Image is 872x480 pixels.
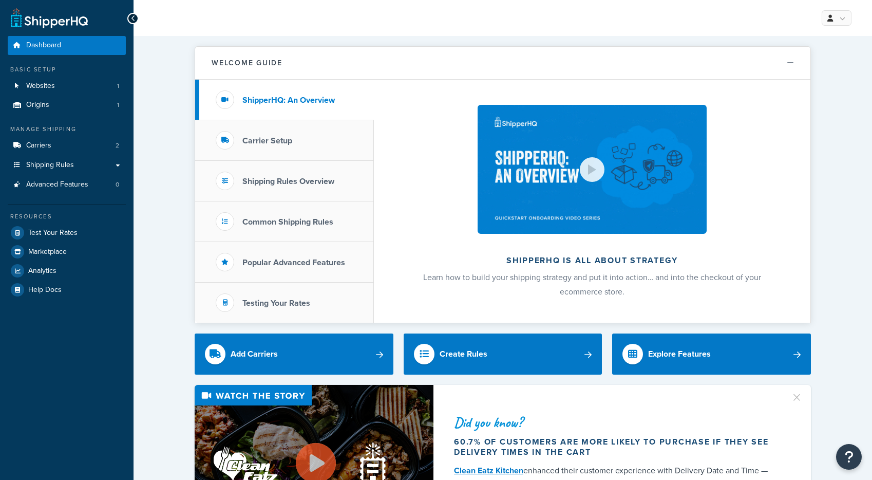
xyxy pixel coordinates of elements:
a: Advanced Features0 [8,175,126,194]
span: Carriers [26,141,51,150]
span: Learn how to build your shipping strategy and put it into action… and into the checkout of your e... [423,271,761,298]
h2: Welcome Guide [212,59,282,67]
div: Manage Shipping [8,125,126,134]
a: Marketplace [8,243,126,261]
h3: Shipping Rules Overview [242,177,334,186]
a: Analytics [8,262,126,280]
div: Create Rules [440,347,487,361]
span: 1 [117,82,119,90]
a: Explore Features [612,334,811,375]
div: Basic Setup [8,65,126,74]
span: 2 [116,141,119,150]
a: Add Carriers [195,334,393,375]
span: Shipping Rules [26,161,74,170]
h3: Common Shipping Rules [242,217,333,227]
a: Create Rules [404,334,602,375]
span: Marketplace [28,248,67,256]
span: Websites [26,82,55,90]
h3: Testing Your Rates [242,299,310,308]
span: Advanced Features [26,180,88,189]
h3: Popular Advanced Features [242,258,345,267]
button: Welcome Guide [195,47,810,80]
span: Origins [26,101,49,109]
span: 0 [116,180,119,189]
li: Websites [8,77,126,96]
div: Add Carriers [231,347,278,361]
h2: ShipperHQ is all about strategy [401,256,783,265]
a: Carriers2 [8,136,126,155]
a: Origins1 [8,96,126,115]
li: Carriers [8,136,126,155]
a: Help Docs [8,281,126,299]
a: Websites1 [8,77,126,96]
li: Advanced Features [8,175,126,194]
a: Dashboard [8,36,126,55]
div: Resources [8,212,126,221]
div: 60.7% of customers are more likely to purchase if they see delivery times in the cart [454,437,779,457]
span: 1 [117,101,119,109]
h3: ShipperHQ: An Overview [242,96,335,105]
div: Did you know? [454,415,779,430]
span: Analytics [28,267,56,275]
span: Help Docs [28,286,62,294]
li: Origins [8,96,126,115]
a: Clean Eatz Kitchen [454,465,523,476]
span: Test Your Rates [28,229,78,237]
button: Open Resource Center [836,444,862,470]
a: Test Your Rates [8,224,126,242]
img: ShipperHQ is all about strategy [478,105,707,234]
a: Shipping Rules [8,156,126,175]
div: Explore Features [648,347,711,361]
span: Dashboard [26,41,61,50]
h3: Carrier Setup [242,136,292,145]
